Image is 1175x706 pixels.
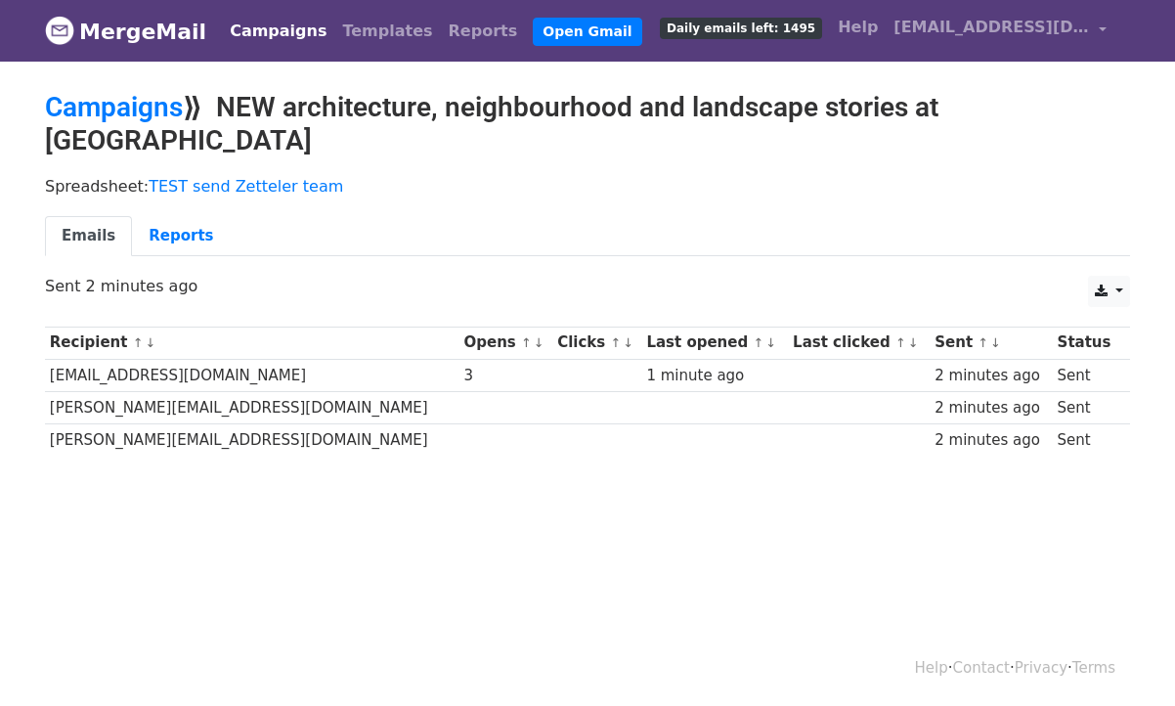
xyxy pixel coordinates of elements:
[886,8,1114,54] a: [EMAIL_ADDRESS][DOMAIN_NAME]
[990,335,1001,350] a: ↓
[642,327,789,359] th: Last opened
[753,335,763,350] a: ↑
[660,18,822,39] span: Daily emails left: 1495
[521,335,532,350] a: ↑
[1053,359,1120,391] td: Sent
[45,11,206,52] a: MergeMail
[1072,659,1115,677] a: Terms
[45,176,1130,197] p: Spreadsheet:
[45,423,459,456] td: [PERSON_NAME][EMAIL_ADDRESS][DOMAIN_NAME]
[652,8,830,47] a: Daily emails left: 1495
[552,327,641,359] th: Clicks
[1053,423,1120,456] td: Sent
[45,359,459,391] td: [EMAIL_ADDRESS][DOMAIN_NAME]
[149,177,343,196] a: TEST send Zetteler team
[222,12,334,51] a: Campaigns
[623,335,633,350] a: ↓
[45,391,459,423] td: [PERSON_NAME][EMAIL_ADDRESS][DOMAIN_NAME]
[765,335,776,350] a: ↓
[45,16,74,45] img: MergeMail logo
[646,365,783,387] div: 1 minute ago
[893,16,1089,39] span: [EMAIL_ADDRESS][DOMAIN_NAME]
[145,335,155,350] a: ↓
[953,659,1010,677] a: Contact
[45,216,132,256] a: Emails
[1053,327,1120,359] th: Status
[459,327,553,359] th: Opens
[132,216,230,256] a: Reports
[334,12,440,51] a: Templates
[533,18,641,46] a: Open Gmail
[1015,659,1067,677] a: Privacy
[915,659,948,677] a: Help
[1053,391,1120,423] td: Sent
[788,327,930,359] th: Last clicked
[45,327,459,359] th: Recipient
[935,365,1048,387] div: 2 minutes ago
[935,397,1048,419] div: 2 minutes ago
[935,429,1048,452] div: 2 minutes ago
[45,91,183,123] a: Campaigns
[45,276,1130,296] p: Sent 2 minutes ago
[133,335,144,350] a: ↑
[611,335,622,350] a: ↑
[464,365,548,387] div: 3
[441,12,526,51] a: Reports
[895,335,906,350] a: ↑
[908,335,919,350] a: ↓
[930,327,1052,359] th: Sent
[45,91,1130,156] h2: ⟫ NEW architecture, neighbourhood and landscape stories at [GEOGRAPHIC_DATA]
[534,335,544,350] a: ↓
[830,8,886,47] a: Help
[978,335,988,350] a: ↑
